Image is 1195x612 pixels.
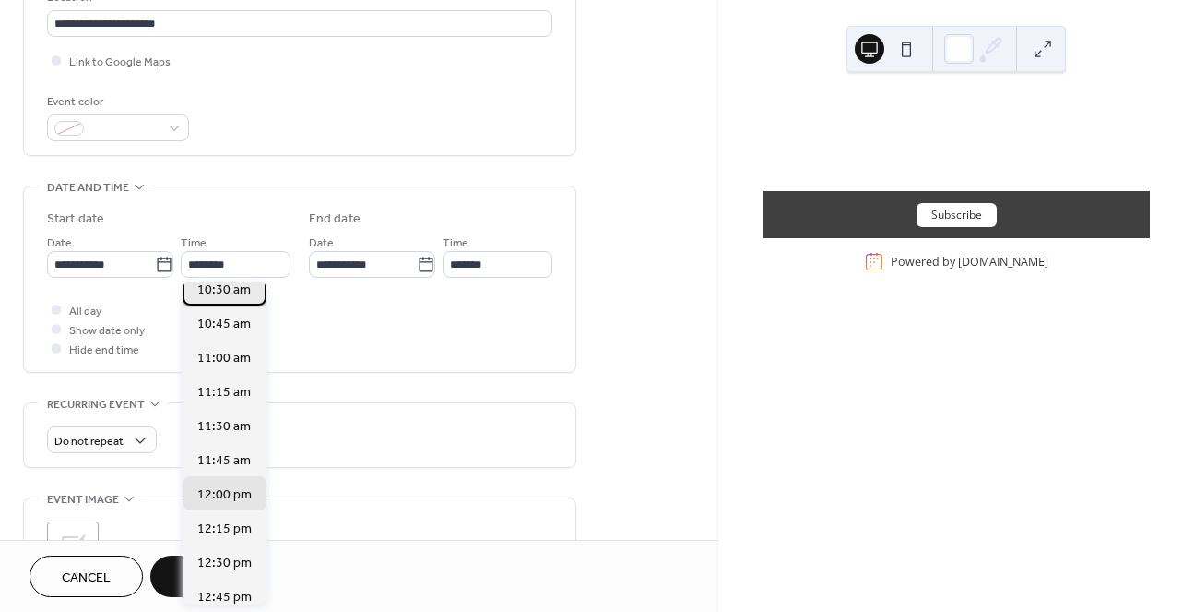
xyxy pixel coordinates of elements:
div: Event color [47,92,185,112]
span: Recurring event [47,395,145,414]
span: 11:00 am [197,349,251,368]
span: Do not repeat [54,431,124,452]
div: Start date [47,210,104,229]
span: 11:30 am [197,417,251,437]
div: End date [309,210,361,229]
span: Link to Google Maps [69,53,171,72]
span: Hide end time [69,341,139,360]
button: Cancel [30,556,143,597]
span: 10:45 am [197,315,251,334]
div: Powered by [891,254,1048,270]
span: Date [309,234,334,253]
a: [DOMAIN_NAME] [958,254,1048,270]
span: 12:00 pm [197,486,252,505]
span: Event image [47,490,119,510]
span: 12:45 pm [197,588,252,607]
span: 11:15 am [197,383,251,402]
span: Date and time [47,178,129,198]
span: Date [47,234,72,253]
div: ; [47,522,99,573]
span: All day [69,302,101,321]
span: Time [443,234,468,253]
button: Save [150,556,245,597]
span: Cancel [62,569,111,588]
div: No upcoming events [778,110,1135,129]
span: Show date only [69,321,145,341]
span: 12:15 pm [197,520,252,539]
span: 10:30 am [197,281,251,300]
button: Subscribe [917,203,997,227]
span: 12:30 pm [197,554,252,573]
span: Time [181,234,207,253]
span: 11:45 am [197,451,251,471]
